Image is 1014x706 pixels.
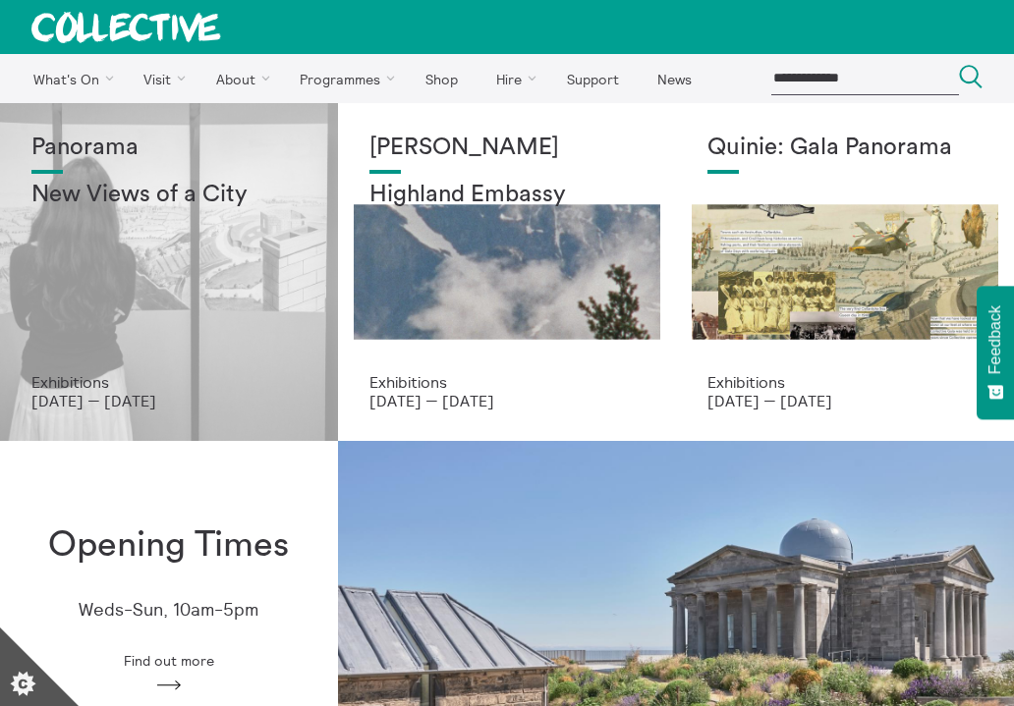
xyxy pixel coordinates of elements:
p: [DATE] — [DATE] [31,392,307,409]
p: Exhibitions [31,373,307,391]
a: Solar wheels 17 [PERSON_NAME] Highland Embassy Exhibitions [DATE] — [DATE] [338,103,676,441]
p: [DATE] — [DATE] [369,392,645,409]
a: What's On [16,54,123,103]
p: Exhibitions [707,373,983,391]
a: Hire [479,54,546,103]
a: Josie Vallely Quinie: Gala Panorama Exhibitions [DATE] — [DATE] [676,103,1014,441]
h1: [PERSON_NAME] [369,135,645,162]
p: [DATE] — [DATE] [707,392,983,409]
p: Exhibitions [369,373,645,391]
h1: Opening Times [48,525,289,566]
h2: New Views of a City [31,182,307,209]
span: Feedback [986,305,1004,374]
a: News [640,54,708,103]
a: Support [549,54,636,103]
h2: Highland Embassy [369,182,645,209]
h1: Panorama [31,135,307,162]
p: Weds-Sun, 10am-5pm [79,600,258,621]
a: Visit [127,54,196,103]
h1: Quinie: Gala Panorama [707,135,983,162]
a: About [198,54,279,103]
button: Feedback - Show survey [977,286,1014,419]
a: Programmes [283,54,405,103]
span: Find out more [124,653,214,669]
a: Shop [408,54,475,103]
